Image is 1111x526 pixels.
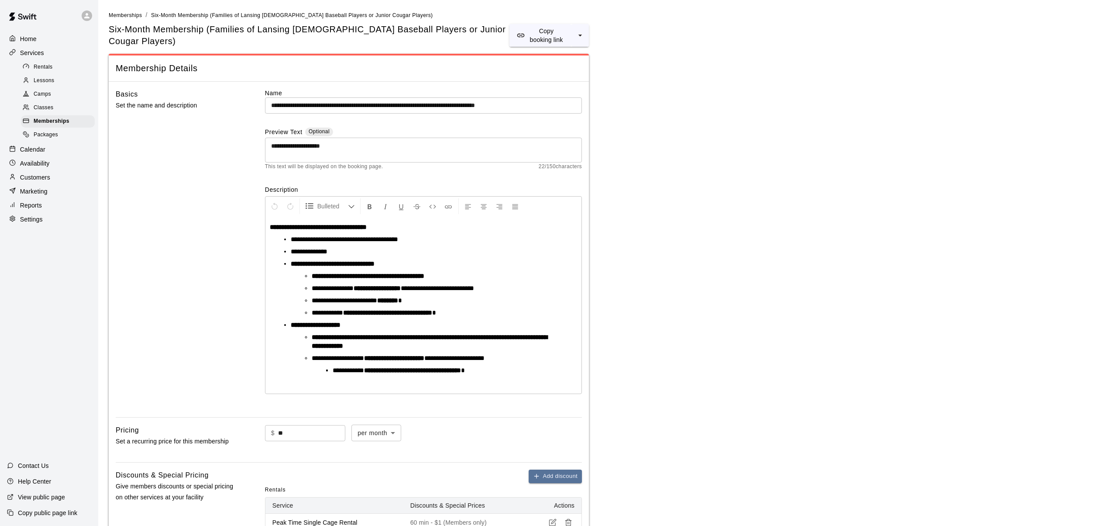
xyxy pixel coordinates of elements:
[109,24,509,47] span: Six-Month Membership (Families of Lansing [DEMOGRAPHIC_DATA] Baseball Players or Junior Cougar Pl...
[539,163,582,171] span: 22 / 150 characters
[529,498,581,514] th: Actions
[409,198,424,214] button: Format Strikethrough
[21,88,98,101] a: Camps
[21,102,95,114] div: Classes
[265,483,286,497] span: Rentals
[18,493,65,502] p: View public page
[7,213,91,226] a: Settings
[21,129,95,141] div: Packages
[34,131,58,139] span: Packages
[20,215,43,224] p: Settings
[265,498,403,514] th: Service
[116,470,209,481] h6: Discounts & Special Pricing
[351,425,401,441] div: per month
[21,88,95,100] div: Camps
[116,425,139,436] h6: Pricing
[21,75,95,87] div: Lessons
[21,74,98,87] a: Lessons
[476,198,491,214] button: Center Align
[509,24,589,47] div: split button
[378,198,393,214] button: Format Italics
[21,115,98,128] a: Memberships
[265,128,303,138] label: Preview Text
[265,163,383,171] span: This text will be displayed on the booking page.
[302,198,358,214] button: Formatting Options
[34,104,53,112] span: Classes
[7,46,91,59] a: Services
[7,171,91,184] a: Customers
[21,128,98,142] a: Packages
[34,76,55,85] span: Lessons
[21,61,95,73] div: Rentals
[20,159,50,168] p: Availability
[317,202,348,211] span: Bulleted List
[20,201,42,210] p: Reports
[20,35,37,43] p: Home
[18,477,51,486] p: Help Center
[267,198,282,214] button: Undo
[21,115,95,128] div: Memberships
[441,198,456,214] button: Insert Link
[7,32,91,45] a: Home
[403,498,529,514] th: Discounts & Special Prices
[508,198,523,214] button: Justify Align
[109,10,1101,20] nav: breadcrumb
[116,481,237,503] p: Give members discounts or special pricing on other services at your facility
[265,185,582,194] label: Description
[21,101,98,115] a: Classes
[145,10,147,20] li: /
[7,143,91,156] a: Calendar
[7,157,91,170] a: Availability
[20,187,48,196] p: Marketing
[394,198,409,214] button: Format Underline
[116,436,237,447] p: Set a recurring price for this membership
[509,24,571,47] button: Copy booking link
[20,173,50,182] p: Customers
[109,11,142,18] a: Memberships
[34,117,69,126] span: Memberships
[34,63,53,72] span: Rentals
[18,461,49,470] p: Contact Us
[362,198,377,214] button: Format Bold
[21,60,98,74] a: Rentals
[528,27,564,44] p: Copy booking link
[309,128,330,135] span: Optional
[20,48,44,57] p: Services
[116,89,138,100] h6: Basics
[283,198,298,214] button: Redo
[271,429,275,438] p: $
[34,90,51,99] span: Camps
[116,100,237,111] p: Set the name and description
[151,12,433,18] span: Six-Month Membership (Families of Lansing [DEMOGRAPHIC_DATA] Baseball Players or Junior Cougar Pl...
[265,89,582,97] label: Name
[529,470,582,483] button: Add discount
[461,198,475,214] button: Left Align
[20,145,45,154] p: Calendar
[7,199,91,212] a: Reports
[116,62,582,74] span: Membership Details
[109,12,142,18] span: Memberships
[18,509,77,517] p: Copy public page link
[571,24,589,47] button: select merge strategy
[7,185,91,198] a: Marketing
[425,198,440,214] button: Insert Code
[492,198,507,214] button: Right Align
